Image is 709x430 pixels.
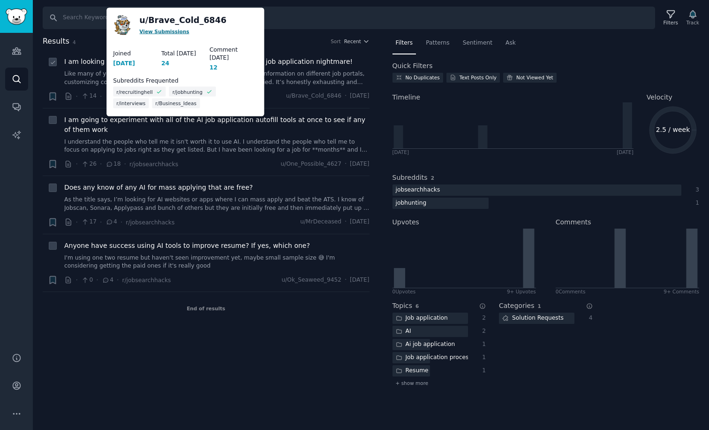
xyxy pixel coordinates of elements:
[647,92,672,102] span: Velocity
[537,303,541,309] span: 1
[406,74,440,81] div: No Duplicates
[392,301,413,311] h2: Topics
[210,46,258,62] dt: Comment [DATE]
[331,38,341,45] div: Sort
[81,92,97,100] span: 14
[664,288,699,295] div: 9+ Comments
[286,92,341,100] span: u/Brave_Cold_6846
[121,217,122,227] span: ·
[556,288,586,295] div: 0 Comment s
[345,276,347,284] span: ·
[116,88,152,95] span: r/recruitinghell
[76,275,78,285] span: ·
[106,218,117,226] span: 4
[478,327,486,336] div: 2
[617,149,634,155] div: [DATE]
[161,50,210,58] dt: Total [DATE]
[392,352,468,364] div: Job application process
[64,57,353,67] a: I am looking for AI tools that can actually help automate this job application nightmare!
[345,160,347,169] span: ·
[113,50,161,58] dt: Joined
[64,254,370,270] a: I'm using one two resume but haven't seen improvement yet, maybe small sample size 😅 I'm consider...
[499,301,534,311] h2: Categories
[392,313,451,324] div: Job application
[463,39,492,47] span: Sentiment
[161,60,169,68] div: 24
[350,160,369,169] span: [DATE]
[344,38,361,45] span: Recent
[392,173,428,183] h2: Subreddits
[81,276,93,284] span: 0
[43,292,370,325] div: End of results
[556,217,591,227] h2: Comments
[129,161,178,168] span: r/jobsearchhacks
[656,126,690,133] text: 2.5 / week
[392,365,432,377] div: Resume
[210,64,218,72] div: 12
[100,92,102,101] span: ·
[392,149,409,155] div: [DATE]
[64,183,253,192] a: Does any know of any AI for mass applying that are free?
[124,159,126,169] span: ·
[113,60,135,68] div: [DATE]
[113,77,257,85] dt: Subreddits Frequented
[584,314,593,322] div: 4
[100,159,102,169] span: ·
[100,217,102,227] span: ·
[81,160,97,169] span: 26
[126,219,174,226] span: r/jobsearchhacks
[122,277,171,284] span: r/jobsearchhacks
[73,39,76,45] span: 4
[396,380,429,386] span: + show more
[478,340,486,349] div: 1
[76,217,78,227] span: ·
[460,74,497,81] div: Text Posts Only
[415,303,419,309] span: 6
[350,218,369,226] span: [DATE]
[392,92,421,102] span: Timeline
[392,326,415,338] div: AI
[116,100,145,107] span: r/interviews
[139,15,226,26] a: u/Brave_Cold_6846
[64,115,370,135] a: I am going to experiment with all of the AI job application autofill tools at once to see if any ...
[139,28,189,34] a: View Submissions
[392,61,433,71] h2: Quick Filters
[117,275,119,285] span: ·
[478,314,486,322] div: 2
[64,138,370,154] a: I understand the people who tell me it isn't worth it to use AI. I understand the people who tell...
[106,160,121,169] span: 18
[691,186,700,194] div: 3
[64,196,370,212] a: As the title says, I’m looking for AI websites or apps where I can mass apply and beat the ATS. I...
[113,15,133,35] img: Brave_Cold_6846
[345,92,347,100] span: ·
[64,241,310,251] a: Anyone have success using AI tools to improve resume? If yes, which one?
[350,276,369,284] span: [DATE]
[281,276,341,284] span: u/Ok_Seaweed_9452
[300,218,341,226] span: u/MrDeceased
[155,100,196,107] span: r/Business_Ideas
[392,198,430,209] div: jobhunting
[344,38,370,45] button: Recent
[392,217,419,227] h2: Upvotes
[281,160,342,169] span: u/One_Possible_4627
[691,199,700,207] div: 1
[431,175,434,181] span: 2
[505,39,516,47] span: Ask
[76,92,78,101] span: ·
[76,159,78,169] span: ·
[106,92,121,100] span: 33
[516,74,553,81] div: Not Viewed Yet
[350,92,369,100] span: [DATE]
[392,288,416,295] div: 0 Upvote s
[499,313,567,324] div: Solution Requests
[43,7,655,29] input: Search Keyword
[664,19,678,26] div: Filters
[426,39,449,47] span: Patterns
[81,218,97,226] span: 17
[6,8,27,25] img: GummySearch logo
[396,39,413,47] span: Filters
